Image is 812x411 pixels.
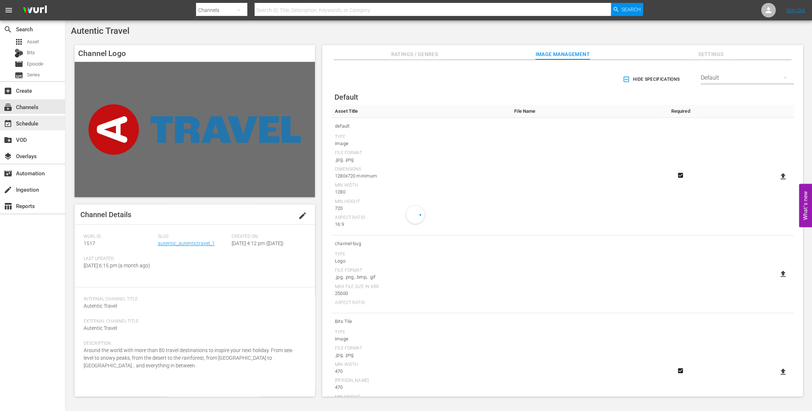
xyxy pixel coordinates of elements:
[84,296,302,302] span: Internal Channel Title:
[335,335,507,343] div: Image
[84,325,117,331] span: Autentic Travel
[335,394,507,400] div: Min Height
[4,25,12,34] span: Search
[335,183,507,188] div: Min Width
[335,330,507,335] div: Type
[27,49,35,56] span: Bits
[621,69,683,89] button: Hide Specifications
[232,234,302,240] span: Created On:
[158,234,228,240] span: Slug:
[335,156,507,163] div: .jpg, .png
[335,93,358,101] span: Default
[335,362,507,368] div: Min Width
[84,240,95,246] span: 1517
[4,202,12,211] span: Reports
[511,105,661,118] th: File Name
[27,38,39,45] span: Asset
[4,152,12,161] span: Overlays
[335,221,507,228] div: 16:9
[84,341,302,347] span: Description:
[294,207,311,224] button: edit
[15,60,23,68] span: Episode
[676,172,685,179] svg: Required
[84,347,293,368] span: Around the world with more than 80 travel destinations to inspire your next holiday. From sea-lev...
[27,60,43,68] span: Episode
[84,303,117,309] span: Autentic Travel
[335,205,507,212] div: 720
[335,121,507,131] span: default
[799,184,812,227] button: Open Feedback Widget
[535,50,590,59] span: Image Management
[17,2,52,19] img: ans4CAIJ8jUAAAAAAAAAAAAAAAAAAAAAAAAgQb4GAAAAAAAAAAAAAAAAAAAAAAAAJMjXAAAAAAAAAAAAAAAAAAAAAAAAgAT5G...
[335,188,507,196] div: 1280
[701,68,794,88] div: Default
[158,240,215,246] a: autentic_autentictravel_1
[15,49,23,57] div: Bits
[4,87,12,95] span: Create
[335,140,507,147] div: Image
[335,252,507,258] div: Type
[335,150,507,156] div: File Format
[335,215,507,221] div: Aspect Ratio
[15,71,23,80] span: Series
[15,37,23,46] span: Asset
[387,50,442,59] span: Ratings / Genres
[335,258,507,265] div: Logo
[335,167,507,172] div: Dimensions
[335,268,507,274] div: File Format
[676,367,685,374] svg: Required
[335,300,507,306] div: Aspect Ratio
[331,105,511,118] th: Asset Title
[335,134,507,140] div: Type
[84,263,150,268] span: [DATE] 6:15 pm (a month ago)
[27,71,40,79] span: Series
[4,103,12,112] span: Channels
[80,210,131,219] span: Channel Details
[335,239,507,248] span: channel-bug
[71,26,129,36] span: Autentic Travel
[335,384,507,391] div: 470
[786,7,805,13] a: Sign Out
[683,50,738,59] span: Settings
[4,185,12,194] span: Ingestion
[84,256,154,262] span: Last Updated:
[335,290,507,297] div: 25000
[335,378,507,384] div: [PERSON_NAME]
[335,172,507,180] div: 1280x720 minimum
[335,274,507,281] div: .jpg, .png, .bmp, .gif
[611,3,643,16] button: Search
[662,105,700,118] th: Required
[298,211,307,220] span: edit
[624,76,680,83] span: Hide Specifications
[84,234,154,240] span: Wurl ID:
[4,6,13,15] span: menu
[75,62,315,197] img: Autentic Travel
[4,136,12,144] span: VOD
[621,3,641,16] span: Search
[335,317,507,326] span: Bits Tile
[335,368,507,375] div: 470
[75,45,315,62] h4: Channel Logo
[335,199,507,205] div: Min Height
[4,119,12,128] span: Schedule
[335,284,507,290] div: Max File Size In Kbs
[84,319,302,324] span: External Channel Title:
[335,346,507,351] div: File Format
[4,169,12,178] span: Automation
[335,351,507,359] div: .jpg, .png
[232,240,284,246] span: [DATE] 4:12 pm ([DATE])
